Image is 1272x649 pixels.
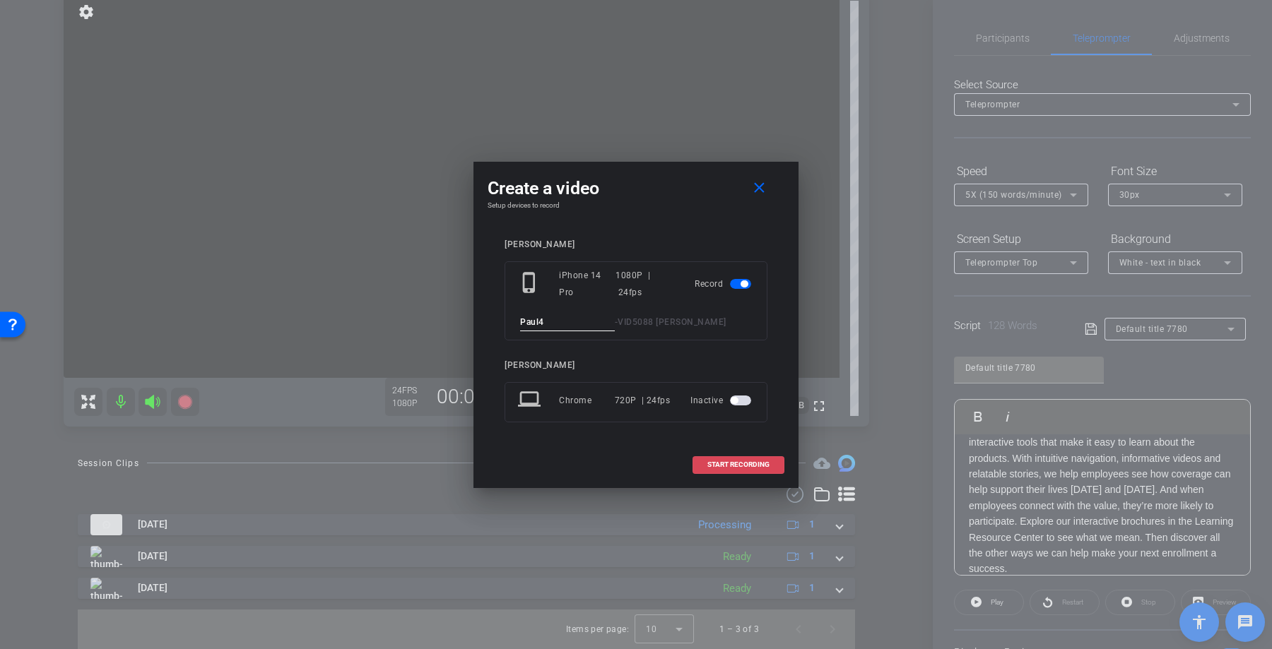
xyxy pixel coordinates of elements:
[693,456,784,474] button: START RECORDING
[518,388,543,413] mat-icon: laptop
[520,314,615,331] input: ENTER HERE
[559,267,616,301] div: iPhone 14 Pro
[559,388,615,413] div: Chrome
[616,267,674,301] div: 1080P | 24fps
[695,267,754,301] div: Record
[690,388,754,413] div: Inactive
[488,176,784,201] div: Create a video
[518,271,543,297] mat-icon: phone_iphone
[615,317,618,327] span: -
[488,201,784,210] h4: Setup devices to record
[707,461,770,468] span: START RECORDING
[618,317,726,327] span: VID5088 [PERSON_NAME]
[615,388,671,413] div: 720P | 24fps
[505,360,767,371] div: [PERSON_NAME]
[505,239,767,250] div: [PERSON_NAME]
[750,179,768,197] mat-icon: close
